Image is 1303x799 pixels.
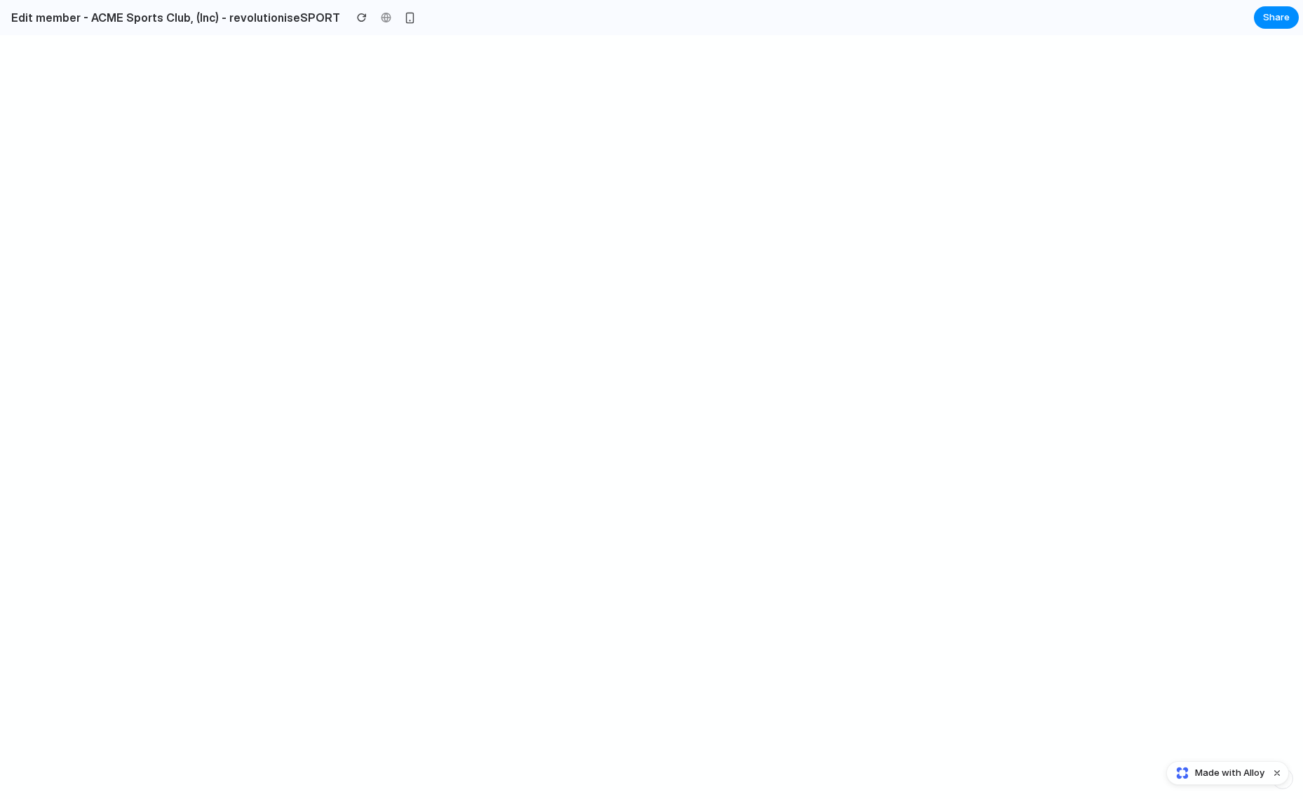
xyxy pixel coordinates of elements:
[1263,11,1290,25] span: Share
[1167,766,1266,780] a: Made with Alloy
[1254,6,1299,29] button: Share
[6,9,340,26] h2: Edit member - ACME Sports Club, (Inc) - revolutioniseSPORT
[1269,765,1285,781] button: Dismiss watermark
[1195,766,1264,780] span: Made with Alloy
